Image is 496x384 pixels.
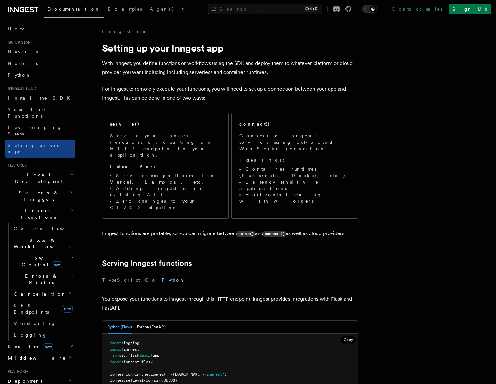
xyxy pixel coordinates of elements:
[5,69,75,81] a: Python
[11,300,75,318] a: REST Endpointsnew
[145,273,156,287] button: Go
[171,372,173,377] span: {
[11,273,69,286] span: Errors & Retries
[5,343,53,350] span: Realtime
[110,341,124,345] span: import
[8,125,62,136] span: Leveraging Steps
[239,179,350,192] li: Latency sensitive applications
[14,321,56,326] span: Versioning
[108,321,132,334] button: Python (Flask)
[139,360,141,364] span: .
[11,237,71,250] span: Steps & Workflows
[102,42,358,54] h1: Setting up your Inngest app
[124,372,126,377] span: =
[5,86,36,91] span: Inngest tour
[110,172,221,185] li: Serverless platforms like Vercel, Lambda, etc.
[164,372,166,377] span: (
[141,360,153,364] span: flask
[224,372,227,377] span: )
[52,261,62,268] span: new
[110,198,221,211] li: Zero changes to your CI/CD pipeline
[239,121,270,127] h2: connect()
[5,208,69,220] span: Inngest Functions
[144,372,164,377] span: getLogger
[110,347,124,352] span: import
[202,372,204,377] span: }
[8,26,26,32] span: Home
[5,92,75,104] a: Install the SDK
[239,157,350,163] p: :
[110,378,124,383] span: logger
[126,353,128,358] span: .
[102,229,358,238] p: Inngest functions are portable, so you can migrate between and as well as cloud providers.
[110,133,221,158] p: Serve your Inngest functions by creating an HTTP endpoint in your application.
[102,273,140,287] button: TypeScript
[5,104,75,122] a: Your first Functions
[5,341,75,352] button: Realtimenew
[8,95,74,101] span: Install the SDK
[237,231,255,237] code: serve()
[388,4,446,14] a: Contact sales
[137,321,166,334] button: Python (FastAPI)
[5,23,75,35] a: Home
[11,288,75,300] button: Cancellation
[162,273,185,287] button: Python
[139,353,153,358] span: import
[144,378,177,383] span: (logging.DEBUG)
[124,378,126,383] span: .
[304,6,318,12] kbd: Ctrl+K
[102,259,192,268] a: Serving Inngest functions
[5,169,75,187] button: Local Development
[110,372,124,377] span: logger
[11,223,75,234] a: Overview
[239,158,283,163] strong: Ideal for
[173,372,202,377] span: [DOMAIN_NAME]
[8,143,63,154] span: Setting up your app
[102,295,358,313] p: You expose your functions to Inngest through this HTTP endpoint. Inngest provides integrations wi...
[110,163,221,170] p: :
[239,192,350,204] li: Horizontal scaling with workers
[11,291,67,297] span: Cancellation
[104,2,146,17] a: Examples
[44,2,104,18] a: Documentation
[204,372,224,377] span: .inngest"
[208,4,322,14] button: Search...Ctrl+K
[110,353,119,358] span: from
[14,226,80,231] span: Overview
[5,40,33,45] span: Quick start
[5,46,75,58] a: Next.js
[126,378,144,383] span: setLevel
[5,163,27,168] span: Features
[263,231,286,237] code: connect()
[5,58,75,69] a: Node.js
[124,360,139,364] span: inngest
[11,270,75,288] button: Errors & Retries
[5,369,29,374] span: Platform
[11,234,75,252] button: Steps & Workflows
[124,347,139,352] span: inngest
[449,4,491,14] a: Sign Up
[231,113,358,219] a: connect()Connect to Inngest's servers using out-bound WebSocket connection.Ideal for:Container ru...
[128,353,139,358] span: flask
[362,5,377,13] button: Toggle dark mode
[5,140,75,158] a: Setting up your app
[102,59,358,77] p: With Inngest, you define functions or workflows using the SDK and deploy them to whatever platfor...
[5,122,75,140] a: Leveraging Steps
[8,61,38,66] span: Node.js
[110,185,221,198] li: Adding Inngest to an existing API.
[153,353,159,358] span: app
[8,72,31,78] span: Python
[239,166,350,179] li: Container runtimes (Kubernetes, Docker, etc.)
[119,353,126,358] span: src
[11,329,75,341] a: Logging
[11,252,75,270] button: Flow Controlnew
[146,2,188,17] a: AgentKit
[124,341,139,345] span: logging
[5,190,70,202] span: Events & Triggers
[150,6,184,12] span: AgentKit
[239,133,350,152] p: Connect to Inngest's servers using out-bound WebSocket connection.
[5,223,75,341] div: Inngest Functions
[5,205,75,223] button: Inngest Functions
[11,318,75,329] a: Versioning
[110,164,154,169] strong: Ideal for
